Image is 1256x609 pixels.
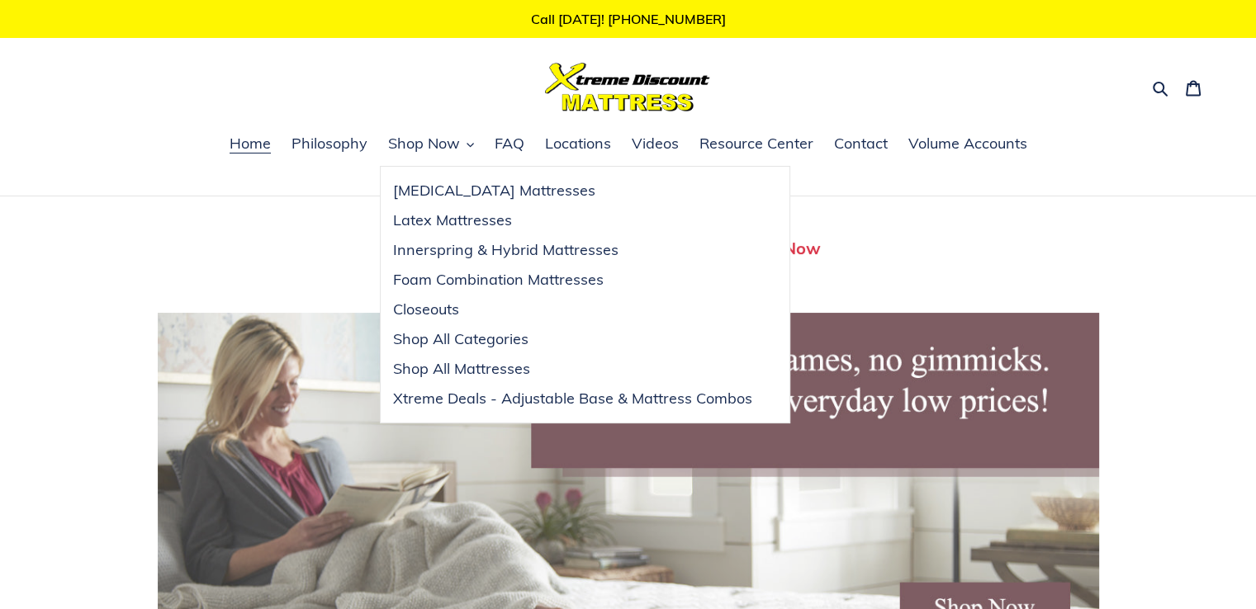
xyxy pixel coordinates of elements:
span: Locations [545,134,611,153]
a: Innerspring & Hybrid Mattresses [381,235,765,265]
span: Resource Center [699,134,813,153]
a: FAQ [486,132,533,157]
a: Home [221,132,279,157]
a: Closeouts [381,295,765,324]
span: Volume Accounts [908,134,1027,153]
a: Resource Center [691,132,822,157]
a: Videos [623,132,687,157]
a: Volume Accounts [900,132,1036,157]
span: Closeouts [393,300,459,319]
span: Contact [834,134,888,153]
span: [MEDICAL_DATA] Mattresses [393,181,595,201]
a: Shop All Categories [381,324,765,354]
a: Contact [826,132,896,157]
span: Shop All Categories [393,329,528,349]
span: FAQ [495,134,524,153]
span: Videos [632,134,679,153]
a: Latex Mattresses [381,205,765,235]
span: Latex Mattresses [393,210,512,230]
a: [MEDICAL_DATA] Mattresses [381,176,765,205]
span: Home [230,134,271,153]
img: Xtreme Discount Mattress [545,63,710,111]
a: Philosophy [283,132,376,157]
a: Xtreme Deals - Adjustable Base & Mattress Combos [381,384,765,413]
span: Innerspring & Hybrid Mattresses [393,240,619,260]
span: Foam Combination Mattresses [393,270,604,290]
span: Xtreme Deals - Adjustable Base & Mattress Combos [393,389,752,408]
span: Shop All Mattresses [393,359,530,379]
button: Shop Now [380,132,482,157]
span: Philosophy [291,134,367,153]
a: Locations [537,132,619,157]
span: Shop Now [388,134,460,153]
a: Shop All Mattresses [381,354,765,384]
a: Foam Combination Mattresses [381,265,765,295]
